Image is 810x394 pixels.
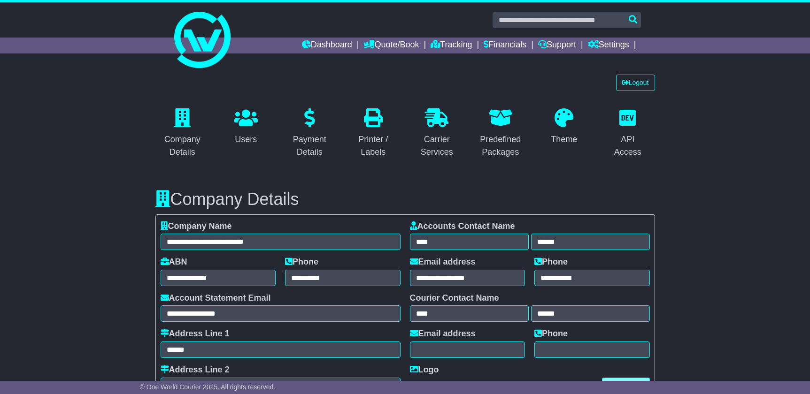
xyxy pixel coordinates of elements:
label: Company Name [161,221,232,232]
a: Users [228,105,264,149]
label: Email address [410,329,476,339]
a: Tracking [431,38,472,53]
label: ABN [161,257,187,267]
div: API Access [607,133,649,159]
a: Payment Details [283,105,337,162]
div: Users [234,133,258,146]
a: Logout [616,75,655,91]
div: Predefined Packages [479,133,522,159]
a: Support [538,38,576,53]
a: Printer / Labels [346,105,401,162]
a: API Access [601,105,655,162]
label: Phone [534,257,568,267]
a: Dashboard [302,38,352,53]
label: Address Line 2 [161,365,230,375]
label: Email address [410,257,476,267]
div: Carrier Services [416,133,458,159]
label: Phone [285,257,318,267]
a: Quote/Book [363,38,419,53]
a: Company Details [155,105,210,162]
div: Company Details [162,133,204,159]
a: Theme [545,105,583,149]
div: Payment Details [289,133,331,159]
label: Address Line 1 [161,329,230,339]
div: Printer / Labels [352,133,394,159]
a: Financials [484,38,526,53]
label: Phone [534,329,568,339]
label: Account Statement Email [161,293,271,303]
a: Predefined Packages [473,105,528,162]
span: © One World Courier 2025. All rights reserved. [140,383,276,391]
div: Theme [551,133,577,146]
h3: Company Details [155,190,655,209]
a: Carrier Services [410,105,464,162]
label: Courier Contact Name [410,293,499,303]
label: Logo [410,365,439,375]
a: Settings [588,38,629,53]
label: Accounts Contact Name [410,221,515,232]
